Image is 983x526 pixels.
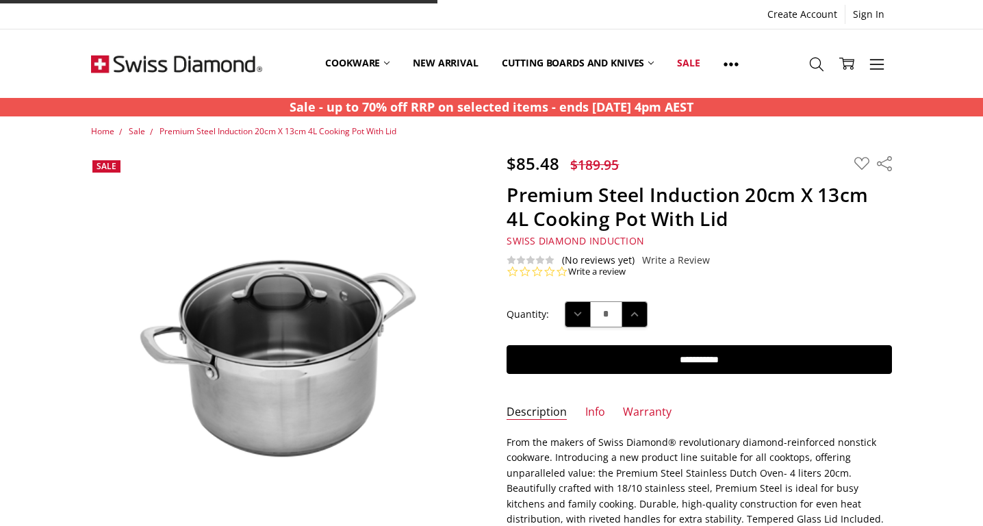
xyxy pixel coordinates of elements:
label: Quantity: [507,307,549,322]
span: Sale [97,160,116,172]
a: Warranty [623,405,672,421]
a: Info [585,405,605,421]
span: (No reviews yet) [562,255,635,266]
a: Cookware [314,33,401,94]
a: Cutting boards and knives [490,33,666,94]
strong: Sale - up to 70% off RRP on selected items - ends [DATE] 4pm AEST [290,99,693,115]
a: Home [91,125,114,137]
h1: Premium Steel Induction 20cm X 13cm 4L Cooking Pot With Lid [507,183,892,231]
a: Create Account [760,5,845,24]
a: Show All [712,33,750,95]
span: Swiss Diamond Induction [507,234,644,247]
a: Premium Steel Induction 20cm X 13cm 4L Cooking Pot With Lid [159,125,396,137]
span: $85.48 [507,152,559,175]
a: Sign In [845,5,892,24]
a: Write a Review [642,255,710,266]
a: Write a review [568,266,626,278]
a: Sale [665,33,711,94]
a: Description [507,405,567,421]
a: New arrival [401,33,489,94]
a: Sale [129,125,145,137]
span: $189.95 [570,155,619,174]
img: Free Shipping On Every Order [91,29,262,98]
